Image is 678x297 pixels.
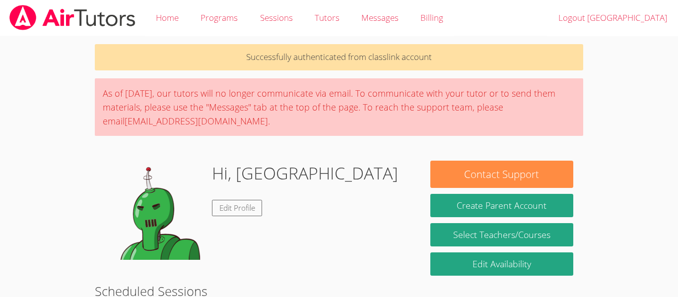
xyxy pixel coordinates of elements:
[105,161,204,260] img: default.png
[430,252,573,276] a: Edit Availability
[212,200,263,216] a: Edit Profile
[430,161,573,188] button: Contact Support
[430,194,573,217] button: Create Parent Account
[361,12,399,23] span: Messages
[430,223,573,246] a: Select Teachers/Courses
[8,5,136,30] img: airtutors_banner-c4298cdbf04f3fff15de1276eac7730deb9818008684d7c2e4769d2f7ddbe033.png
[95,78,583,136] div: As of [DATE], our tutors will no longer communicate via email. To communicate with your tutor or ...
[212,161,398,186] h1: Hi, [GEOGRAPHIC_DATA]
[95,44,583,70] p: Successfully authenticated from classlink account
